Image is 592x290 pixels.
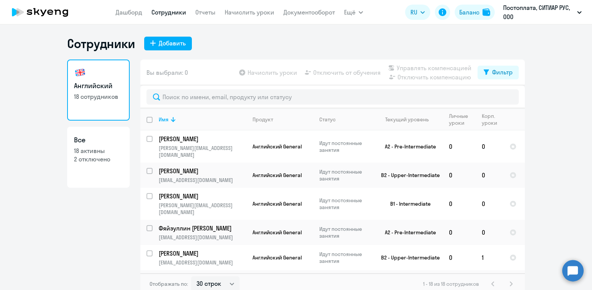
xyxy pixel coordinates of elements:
[344,5,363,20] button: Ещё
[319,226,372,239] p: Идут постоянные занятия
[372,188,443,220] td: B1 - Intermediate
[253,172,302,179] span: Английский General
[443,188,476,220] td: 0
[74,92,123,101] p: 18 сотрудников
[74,66,86,79] img: english
[492,68,513,77] div: Фильтр
[455,5,495,20] button: Балансbalance
[159,135,246,143] a: [PERSON_NAME]
[159,234,246,241] p: [EMAIL_ADDRESS][DOMAIN_NAME]
[159,145,246,158] p: [PERSON_NAME][EMAIL_ADDRESS][DOMAIN_NAME]
[478,66,519,79] button: Фильтр
[443,220,476,245] td: 0
[253,116,313,123] div: Продукт
[74,155,123,163] p: 2 отключено
[283,8,335,16] a: Документооборот
[372,163,443,188] td: B2 - Upper-Intermediate
[385,116,429,123] div: Текущий уровень
[146,89,519,105] input: Поиск по имени, email, продукту или статусу
[159,39,186,48] div: Добавить
[151,8,186,16] a: Сотрудники
[476,188,504,220] td: 0
[159,167,246,175] a: [PERSON_NAME]
[159,116,169,123] div: Имя
[476,220,504,245] td: 0
[67,60,130,121] a: Английский18 сотрудников
[159,135,245,143] p: [PERSON_NAME]
[67,36,135,51] h1: Сотрудники
[225,8,274,16] a: Начислить уроки
[319,168,372,182] p: Идут постоянные занятия
[319,140,372,153] p: Идут постоянные занятия
[159,202,246,216] p: [PERSON_NAME][EMAIL_ADDRESS][DOMAIN_NAME]
[159,259,246,266] p: [EMAIL_ADDRESS][DOMAIN_NAME]
[253,229,302,236] span: Английский General
[476,245,504,270] td: 1
[449,113,470,126] div: Личные уроки
[159,224,245,232] p: Фяйзуллин [PERSON_NAME]
[449,113,475,126] div: Личные уроки
[159,192,246,200] a: [PERSON_NAME]
[319,251,372,264] p: Идут постоянные занятия
[344,8,356,17] span: Ещё
[423,280,479,287] span: 1 - 18 из 18 сотрудников
[372,220,443,245] td: A2 - Pre-Intermediate
[253,116,273,123] div: Продукт
[74,81,123,91] h3: Английский
[476,130,504,163] td: 0
[482,113,498,126] div: Корп. уроки
[499,3,586,21] button: Постоплата, СИТИАР РУС, ООО
[67,127,130,188] a: Все18 активны2 отключено
[483,8,490,16] img: balance
[253,143,302,150] span: Английский General
[443,245,476,270] td: 0
[378,116,442,123] div: Текущий уровень
[159,167,245,175] p: [PERSON_NAME]
[159,177,246,184] p: [EMAIL_ADDRESS][DOMAIN_NAME]
[116,8,142,16] a: Дашборд
[372,130,443,163] td: A2 - Pre-Intermediate
[372,245,443,270] td: B2 - Upper-Intermediate
[443,130,476,163] td: 0
[144,37,192,50] button: Добавить
[319,116,336,123] div: Статус
[253,200,302,207] span: Английский General
[159,224,246,232] a: Фяйзуллин [PERSON_NAME]
[405,5,430,20] button: RU
[146,68,188,77] span: Вы выбрали: 0
[459,8,479,17] div: Баланс
[319,116,372,123] div: Статус
[482,113,503,126] div: Корп. уроки
[253,254,302,261] span: Английский General
[476,163,504,188] td: 0
[159,249,245,258] p: [PERSON_NAME]
[443,163,476,188] td: 0
[319,197,372,211] p: Идут постоянные занятия
[159,116,246,123] div: Имя
[74,147,123,155] p: 18 активны
[503,3,574,21] p: Постоплата, СИТИАР РУС, ООО
[410,8,417,17] span: RU
[195,8,216,16] a: Отчеты
[159,192,245,200] p: [PERSON_NAME]
[74,135,123,145] h3: Все
[150,280,188,287] span: Отображать по:
[159,249,246,258] a: [PERSON_NAME]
